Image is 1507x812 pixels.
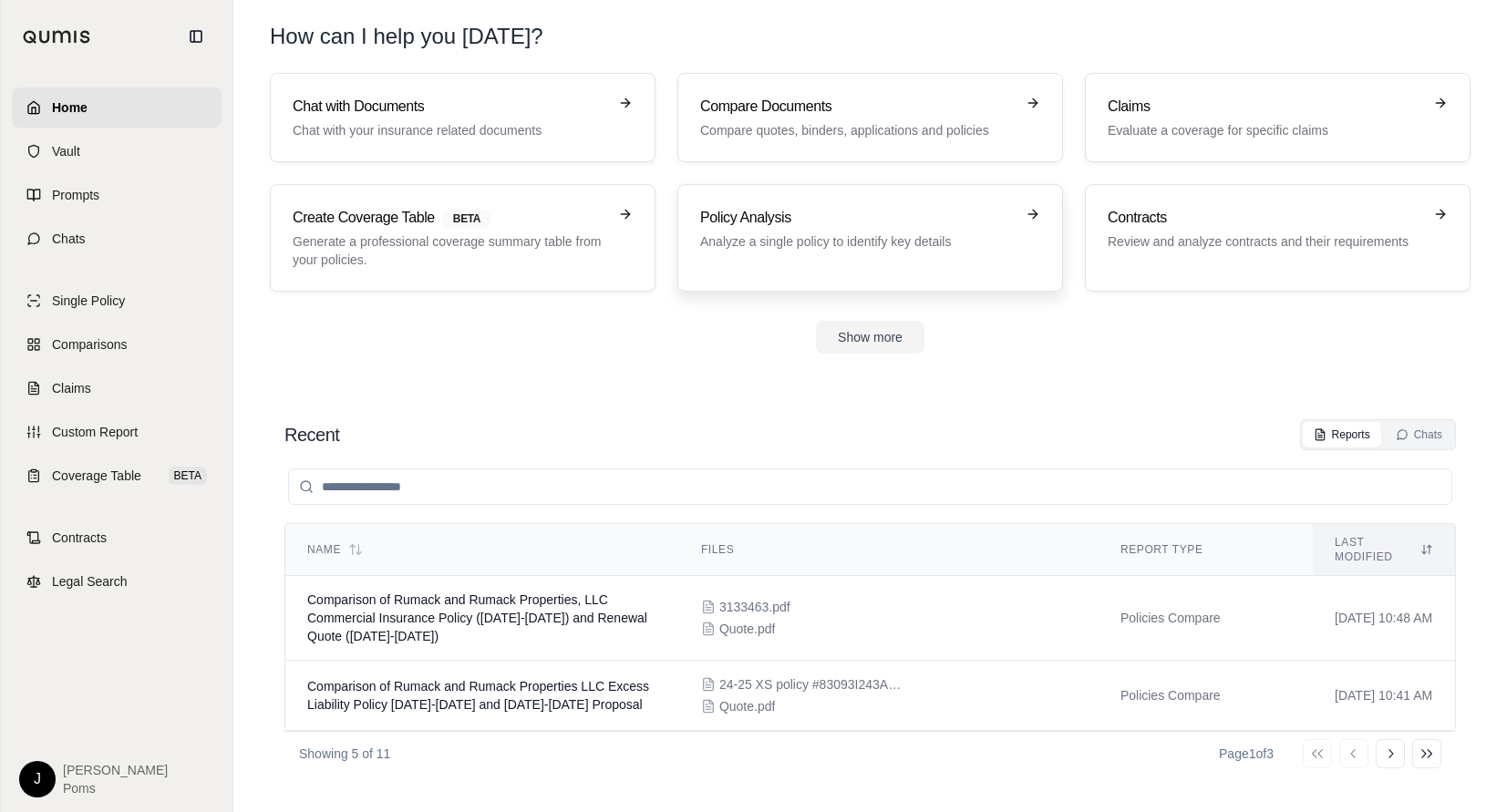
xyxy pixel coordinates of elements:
[299,745,390,763] p: Showing 5 of 11
[270,22,1471,51] h1: How can I help you [DATE]?
[12,368,222,408] a: Claims
[1396,427,1442,442] div: Chats
[1085,73,1471,162] a: ClaimsEvaluate a coverage for specific claims
[307,542,657,557] div: Name
[307,592,647,643] span: Comparison of Rumack and Rumack Properties, LLC Commercial Insurance Policy (2024-2025) and Renew...
[677,73,1063,162] a: Compare DocumentsCompare quotes, binders, applications and policies
[1219,745,1274,763] div: Page 1 of 3
[52,186,99,204] span: Prompts
[12,281,222,321] a: Single Policy
[1108,121,1422,139] p: Evaluate a coverage for specific claims
[52,379,91,397] span: Claims
[1385,422,1453,447] button: Chats
[52,467,141,485] span: Coverage Table
[293,96,607,118] h3: Chat with Documents
[1099,524,1313,576] th: Report Type
[1108,96,1422,118] h3: Claims
[52,335,127,354] span: Comparisons
[1303,422,1381,447] button: Reports
[307,679,649,712] span: Comparison of Rumack and Rumack Properties LLC Excess Liability Policy 2024-2025 and 2025-2026 Pr...
[719,620,776,638] span: Quote.pdf
[700,232,1015,251] p: Analyze a single policy to identify key details
[52,529,107,547] span: Contracts
[12,87,222,128] a: Home
[12,324,222,365] a: Comparisons
[12,175,222,215] a: Prompts
[12,518,222,558] a: Contracts
[719,697,776,715] span: Quote.pdf
[1108,232,1422,251] p: Review and analyze contracts and their requirements
[52,572,128,591] span: Legal Search
[169,467,207,485] span: BETA
[816,321,924,354] button: Show more
[52,292,125,310] span: Single Policy
[181,22,211,51] button: Collapse sidebar
[52,98,88,117] span: Home
[1314,427,1370,442] div: Reports
[52,230,86,248] span: Chats
[1313,661,1455,731] td: [DATE] 10:41 AM
[12,456,222,496] a: Coverage TableBETA
[442,209,491,229] span: BETA
[12,219,222,259] a: Chats
[270,184,655,292] a: Create Coverage TableBETAGenerate a professional coverage summary table from your policies.
[12,561,222,601] a: Legal Search
[679,524,1099,576] th: Files
[270,73,655,162] a: Chat with DocumentsChat with your insurance related documents
[1085,184,1471,292] a: ContractsReview and analyze contracts and their requirements
[293,207,607,229] h3: Create Coverage Table
[12,412,222,452] a: Custom Report
[719,598,790,616] span: 3133463.pdf
[293,121,607,139] p: Chat with your insurance related documents
[700,96,1015,118] h3: Compare Documents
[1099,576,1313,661] td: Policies Compare
[1108,207,1422,229] h3: Contracts
[52,423,138,441] span: Custom Report
[19,761,56,797] div: J
[700,121,1015,139] p: Compare quotes, binders, applications and policies
[1335,535,1433,564] div: Last modified
[1099,661,1313,731] td: Policies Compare
[12,131,222,171] a: Vault
[63,779,168,797] span: Poms
[719,675,902,694] span: 24-25 XS policy #83093I243ALI.pdf
[700,207,1015,229] h3: Policy Analysis
[1313,576,1455,661] td: [DATE] 10:48 AM
[63,761,168,779] span: [PERSON_NAME]
[52,142,80,160] span: Vault
[293,232,607,269] p: Generate a professional coverage summary table from your policies.
[677,184,1063,292] a: Policy AnalysisAnalyze a single policy to identify key details
[23,30,91,44] img: Qumis Logo
[284,422,339,447] h2: Recent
